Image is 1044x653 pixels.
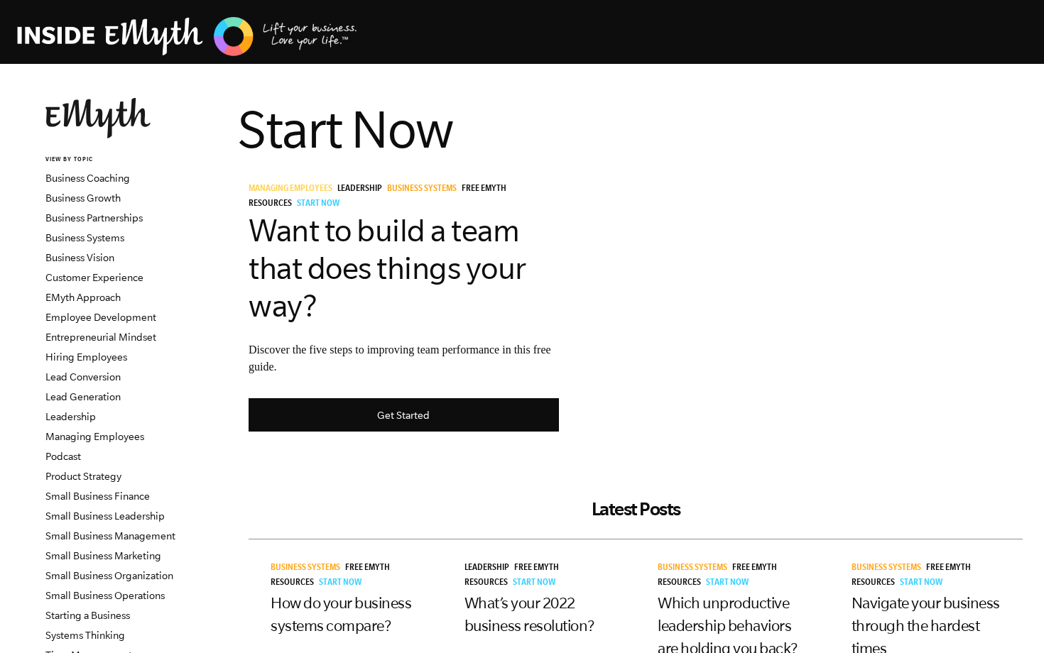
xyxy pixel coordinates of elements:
[45,471,121,482] a: Product Strategy
[45,530,175,542] a: Small Business Management
[706,578,754,588] a: Start Now
[45,98,151,138] img: EMyth
[297,199,344,209] a: Start Now
[319,578,361,588] span: Start Now
[900,578,947,588] a: Start Now
[45,371,121,383] a: Lead Conversion
[45,610,130,621] a: Starting a Business
[45,232,124,243] a: Business Systems
[464,564,509,574] span: Leadership
[45,391,121,402] a: Lead Generation
[337,185,382,194] span: Leadership
[249,341,559,375] p: Discover the five steps to improving team performance in this free guide.
[45,490,150,502] a: Small Business Finance
[271,564,340,574] span: Business Systems
[45,272,143,283] a: Customer Experience
[45,212,143,224] a: Business Partnerships
[658,564,732,574] a: Business Systems
[464,564,559,588] a: Free EMyth Resources
[513,578,560,588] a: Start Now
[852,564,971,588] a: Free EMyth Resources
[464,564,514,574] a: Leadership
[45,510,165,522] a: Small Business Leadership
[387,185,457,194] span: Business Systems
[249,498,1023,520] h2: Latest Posts
[249,185,337,194] a: Managing Employees
[464,594,594,634] a: What’s your 2022 business resolution?
[45,172,130,184] a: Business Coaching
[271,594,411,634] a: How do your business systems compare?
[852,564,921,574] span: Business Systems
[900,578,942,588] span: Start Now
[852,564,926,574] a: Business Systems
[45,630,125,641] a: Systems Thinking
[319,578,366,588] a: Start Now
[297,199,339,209] span: Start Now
[45,192,121,204] a: Business Growth
[387,185,462,194] a: Business Systems
[337,185,387,194] a: Leadership
[45,451,81,462] a: Podcast
[45,331,156,343] a: Entrepreneurial Mindset
[271,564,345,574] a: Business Systems
[658,564,727,574] span: Business Systems
[249,398,559,432] a: Get Started
[249,213,526,323] a: Want to build a team that does things your way?
[45,590,165,601] a: Small Business Operations
[45,312,156,323] a: Employee Development
[45,351,127,363] a: Hiring Employees
[513,578,555,588] span: Start Now
[45,570,173,581] a: Small Business Organization
[45,431,144,442] a: Managing Employees
[17,15,358,58] img: EMyth Business Coaching
[45,292,121,303] a: EMyth Approach
[249,185,332,194] span: Managing Employees
[45,550,161,561] a: Small Business Marketing
[45,252,114,263] a: Business Vision
[706,578,749,588] span: Start Now
[238,98,1033,160] h1: Start Now
[45,411,96,422] a: Leadership
[45,155,217,165] h6: VIEW BY TOPIC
